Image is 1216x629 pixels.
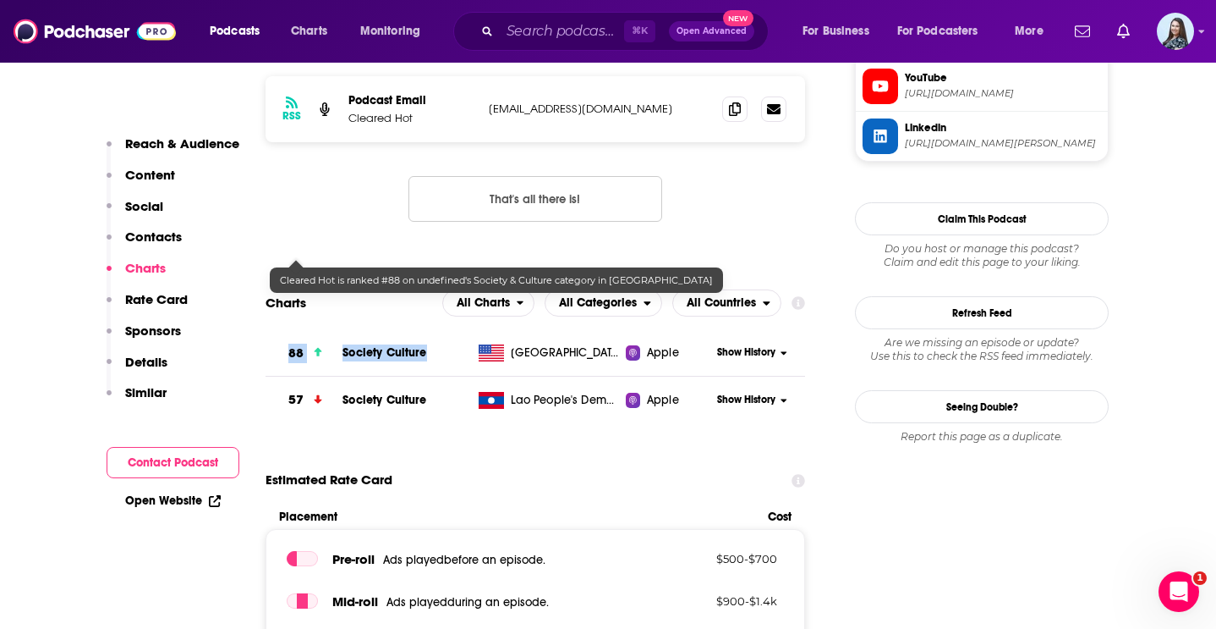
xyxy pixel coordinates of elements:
[863,119,1101,154] a: Linkedin[URL][DOMAIN_NAME][PERSON_NAME]
[107,291,188,323] button: Rate Card
[472,392,627,409] a: Lao People's Democratic Republic
[1157,13,1194,50] span: Logged in as brookefortierpr
[768,510,791,524] span: Cost
[266,377,342,423] a: 57
[1193,571,1207,585] span: 1
[855,242,1109,256] span: Do you host or manage this podcast?
[107,167,175,198] button: Content
[855,202,1109,235] button: Claim This Podcast
[442,290,535,317] button: open menu
[342,393,426,407] a: Society Culture
[107,384,167,416] button: Similar
[511,392,621,409] span: Lao People's Democratic Republic
[667,594,777,608] p: $ 900 - $ 1.4k
[1003,18,1065,45] button: open menu
[1158,571,1199,612] iframe: Intercom live chat
[469,12,785,51] div: Search podcasts, credits, & more...
[107,229,182,260] button: Contacts
[855,430,1109,444] div: Report this page as a duplicate.
[624,20,655,42] span: ⌘ K
[125,260,166,276] p: Charts
[802,19,869,43] span: For Business
[107,447,239,478] button: Contact Podcast
[500,18,624,45] input: Search podcasts, credits, & more...
[667,552,777,566] p: $ 500 - $ 700
[348,93,475,108] p: Podcast Email
[626,392,711,409] a: Apple
[383,553,545,567] span: Ads played before an episode .
[672,290,781,317] h2: Countries
[723,10,753,26] span: New
[712,345,793,360] button: Show History
[332,593,378,610] span: Mid -roll
[279,510,753,524] span: Placement
[669,21,754,41] button: Open AdvancedNew
[897,19,978,43] span: For Podcasters
[905,70,1101,86] span: YouTube
[107,323,181,354] button: Sponsors
[855,390,1109,423] a: Seeing Double?
[687,297,756,309] span: All Countries
[210,19,260,43] span: Podcasts
[647,392,679,409] span: Apple
[125,135,239,152] p: Reach & Audience
[791,18,890,45] button: open menu
[863,69,1101,104] a: YouTube[URL][DOMAIN_NAME]
[348,18,442,45] button: open menu
[266,330,342,377] a: 88
[125,229,182,245] p: Contacts
[886,18,1003,45] button: open menu
[125,494,221,508] a: Open Website
[545,290,662,317] h2: Categories
[672,290,781,317] button: open menu
[712,393,793,407] button: Show History
[266,295,306,311] h2: Charts
[288,344,304,363] h3: 88
[14,15,176,47] img: Podchaser - Follow, Share and Rate Podcasts
[472,345,627,361] a: [GEOGRAPHIC_DATA]
[511,345,621,361] span: United States
[545,290,662,317] button: open menu
[442,290,535,317] h2: Platforms
[107,260,166,291] button: Charts
[125,167,175,183] p: Content
[107,198,163,229] button: Social
[291,19,327,43] span: Charts
[107,135,239,167] button: Reach & Audience
[905,120,1101,135] span: Linkedin
[107,354,167,385] button: Details
[626,345,711,361] a: Apple
[342,345,426,360] a: Society Culture
[1068,17,1097,46] a: Show notifications dropdown
[855,296,1109,329] button: Refresh Feed
[270,268,723,293] div: Cleared Hot is ranked #88 on undefined's Society & Culture category in [GEOGRAPHIC_DATA]
[125,384,167,400] p: Similar
[386,595,549,610] span: Ads played during an episode .
[457,297,510,309] span: All Charts
[332,551,375,567] span: Pre -roll
[489,102,709,116] p: [EMAIL_ADDRESS][DOMAIN_NAME]
[125,354,167,370] p: Details
[1110,17,1137,46] a: Show notifications dropdown
[266,464,392,496] span: Estimated Rate Card
[280,18,337,45] a: Charts
[1157,13,1194,50] button: Show profile menu
[855,242,1109,269] div: Claim and edit this page to your liking.
[288,390,304,410] h3: 57
[717,345,775,360] span: Show History
[1157,13,1194,50] img: User Profile
[676,27,747,36] span: Open Advanced
[905,87,1101,100] span: https://www.youtube.com/@ClearedHotPodcast
[905,137,1101,150] span: https://www.linkedin.com/in/andy-stumpf-0583b016
[855,336,1109,363] div: Are we missing an episode or update? Use this to check the RSS feed immediately.
[559,297,637,309] span: All Categories
[717,393,775,407] span: Show History
[408,176,662,222] button: Nothing here.
[282,109,301,123] h3: RSS
[360,19,420,43] span: Monitoring
[198,18,282,45] button: open menu
[125,198,163,214] p: Social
